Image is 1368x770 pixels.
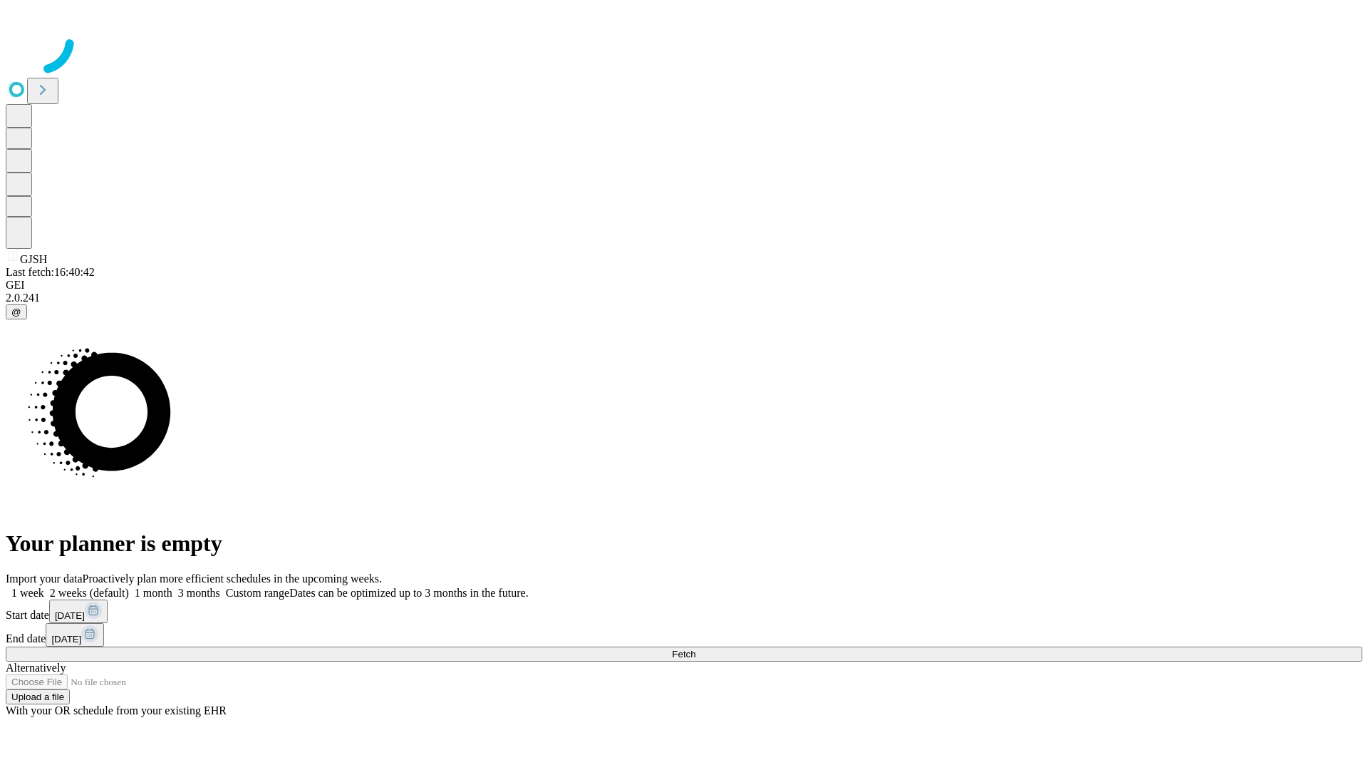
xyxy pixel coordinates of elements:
[6,662,66,674] span: Alternatively
[20,253,47,265] span: GJSH
[51,634,81,645] span: [DATE]
[49,600,108,623] button: [DATE]
[135,587,172,599] span: 1 month
[6,279,1362,292] div: GEI
[55,610,85,621] span: [DATE]
[672,649,695,659] span: Fetch
[6,647,1362,662] button: Fetch
[6,292,1362,304] div: 2.0.241
[6,530,1362,557] h1: Your planner is empty
[11,307,21,317] span: @
[178,587,220,599] span: 3 months
[46,623,104,647] button: [DATE]
[11,587,44,599] span: 1 week
[6,266,95,278] span: Last fetch: 16:40:42
[6,689,70,704] button: Upload a file
[6,600,1362,623] div: Start date
[6,573,83,585] span: Import your data
[289,587,528,599] span: Dates can be optimized up to 3 months in the future.
[50,587,129,599] span: 2 weeks (default)
[83,573,382,585] span: Proactively plan more efficient schedules in the upcoming weeks.
[226,587,289,599] span: Custom range
[6,704,227,717] span: With your OR schedule from your existing EHR
[6,304,27,319] button: @
[6,623,1362,647] div: End date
